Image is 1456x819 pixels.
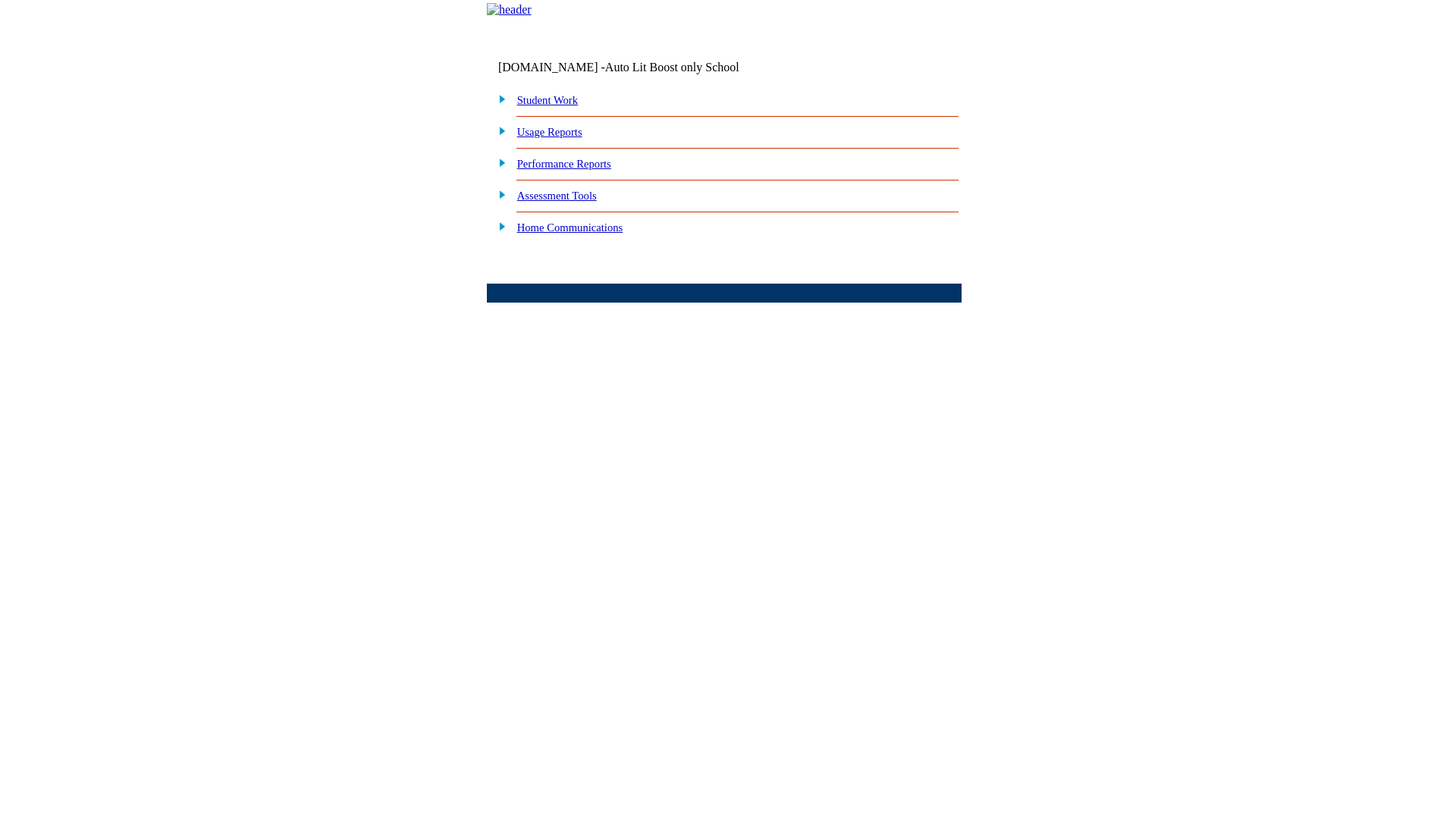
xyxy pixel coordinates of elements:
[491,187,507,201] img: plus.gif
[517,221,623,234] a: Home Communications
[491,155,507,169] img: plus.gif
[491,124,507,137] img: plus.gif
[487,3,532,17] img: header
[517,190,597,202] a: Assessment Tools
[517,158,611,170] a: Performance Reports
[517,94,578,106] a: Student Work
[605,61,739,74] nobr: Auto Lit Boost only School
[491,92,507,105] img: plus.gif
[498,61,777,74] td: [DOMAIN_NAME] -
[491,219,507,233] img: plus.gif
[517,126,582,138] a: Usage Reports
